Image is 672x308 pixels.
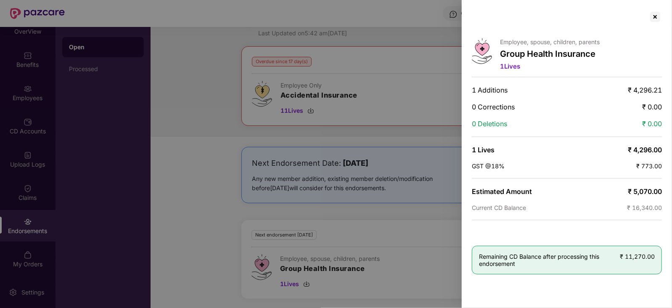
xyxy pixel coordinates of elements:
span: Current CD Balance [472,204,526,211]
span: ₹ 5,070.00 [628,187,662,196]
p: Employee, spouse, children, parents [500,38,600,45]
span: 0 Deletions [472,119,507,128]
span: 1 Lives [472,146,495,154]
span: GST @18% [472,162,505,170]
span: 0 Corrections [472,103,515,111]
span: ₹ 773.00 [636,162,662,170]
span: ₹ 4,296.21 [628,86,662,94]
span: ₹ 0.00 [642,103,662,111]
span: ₹ 4,296.00 [628,146,662,154]
span: ₹ 0.00 [642,119,662,128]
p: Group Health Insurance [500,49,600,59]
span: 1 Lives [500,62,521,70]
span: ₹ 16,340.00 [627,204,662,211]
span: 1 Additions [472,86,508,94]
span: Remaining CD Balance after processing this endorsement [479,253,620,267]
span: Estimated Amount [472,187,532,196]
img: svg+xml;base64,PHN2ZyB4bWxucz0iaHR0cDovL3d3dy53My5vcmcvMjAwMC9zdmciIHdpZHRoPSI0Ny43MTQiIGhlaWdodD... [472,38,492,64]
span: ₹ 11,270.00 [620,253,655,260]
